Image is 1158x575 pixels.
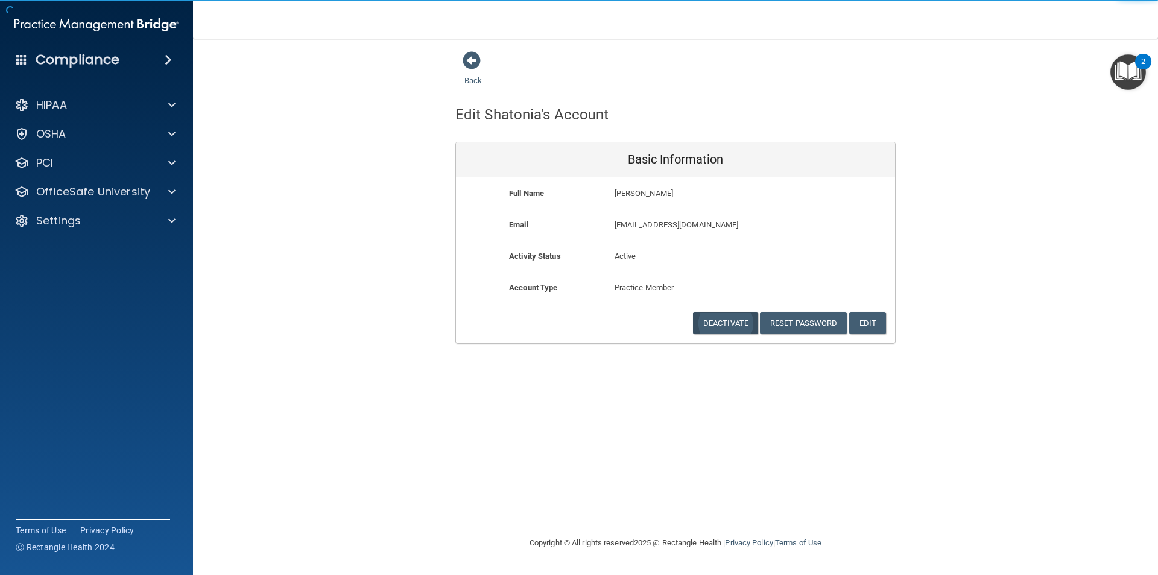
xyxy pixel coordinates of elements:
[14,185,176,199] a: OfficeSafe University
[693,312,758,334] button: Deactivate
[36,51,119,68] h4: Compliance
[615,218,807,232] p: [EMAIL_ADDRESS][DOMAIN_NAME]
[36,214,81,228] p: Settings
[509,283,557,292] b: Account Type
[14,214,176,228] a: Settings
[455,107,609,122] h4: Edit Shatonia's Account
[14,98,176,112] a: HIPAA
[615,281,737,295] p: Practice Member
[949,489,1144,538] iframe: Drift Widget Chat Controller
[36,127,66,141] p: OSHA
[464,62,482,85] a: Back
[1141,62,1145,77] div: 2
[16,524,66,536] a: Terms of Use
[725,538,773,547] a: Privacy Policy
[14,127,176,141] a: OSHA
[1110,54,1146,90] button: Open Resource Center, 2 new notifications
[509,220,528,229] b: Email
[509,252,561,261] b: Activity Status
[36,98,67,112] p: HIPAA
[36,156,53,170] p: PCI
[455,524,896,562] div: Copyright © All rights reserved 2025 @ Rectangle Health | |
[14,13,179,37] img: PMB logo
[775,538,821,547] a: Terms of Use
[615,186,807,201] p: [PERSON_NAME]
[509,189,544,198] b: Full Name
[14,156,176,170] a: PCI
[456,142,895,177] div: Basic Information
[80,524,134,536] a: Privacy Policy
[615,249,737,264] p: Active
[849,312,886,334] button: Edit
[16,541,115,553] span: Ⓒ Rectangle Health 2024
[36,185,150,199] p: OfficeSafe University
[760,312,847,334] button: Reset Password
